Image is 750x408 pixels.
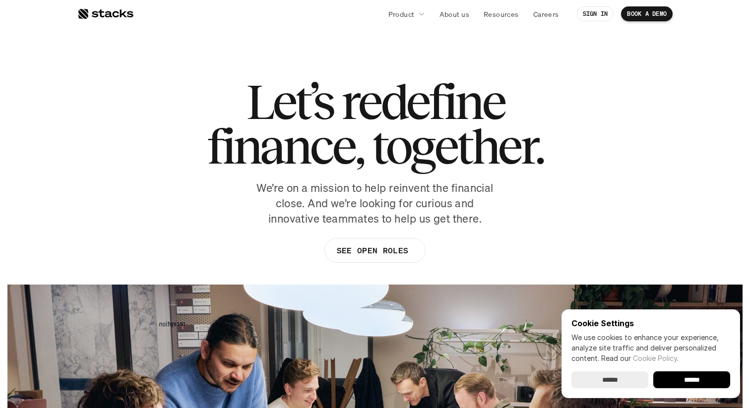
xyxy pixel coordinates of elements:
[583,10,608,17] p: SIGN IN
[627,10,667,17] p: BOOK A DEMO
[337,243,408,258] p: SEE OPEN ROLES
[434,5,475,23] a: About us
[439,9,469,19] p: About us
[577,6,614,21] a: SIGN IN
[207,79,543,169] h1: Let’s redefine finance, together.
[633,354,677,362] a: Cookie Policy
[571,332,730,363] p: We use cookies to enhance your experience, analyze site traffic and deliver personalized content.
[251,180,499,226] p: We’re on a mission to help reinvent the financial close. And we’re looking for curious and innova...
[484,9,519,19] p: Resources
[621,6,673,21] a: BOOK A DEMO
[571,319,730,327] p: Cookie Settings
[478,5,525,23] a: Resources
[324,238,426,263] a: SEE OPEN ROLES
[601,354,679,362] span: Read our .
[388,9,415,19] p: Product
[533,9,559,19] p: Careers
[527,5,565,23] a: Careers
